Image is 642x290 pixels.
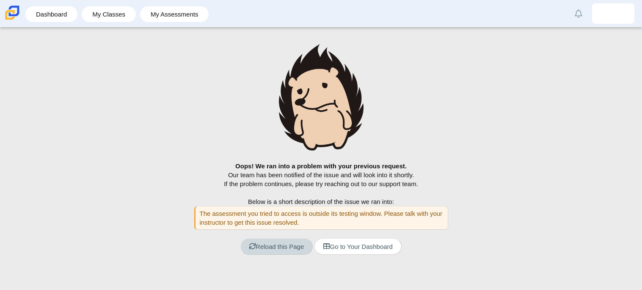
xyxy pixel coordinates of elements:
a: My Classes [86,6,132,22]
a: Dashboard [30,6,73,22]
a: Alerts [569,4,588,23]
a: arianna.nunez.vxbeOf [592,3,634,24]
a: Carmen School of Science & Technology [3,16,21,23]
a: Reload this Page [240,238,313,255]
div: Our team has been notified of the issue and will look into it shortly. If the problem continues, ... [8,162,634,273]
img: hedgehog-sad-large.png [279,44,364,151]
img: arianna.nunez.vxbeOf [606,7,620,20]
div: The assessment you tried to access is outside its testing window. Please talk with your instructo... [194,206,448,230]
b: Oops! We ran into a problem with your previous request. [235,162,407,170]
img: Carmen School of Science & Technology [3,4,21,22]
a: My Assessments [144,6,205,22]
a: Go to Your Dashboard [314,238,401,255]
